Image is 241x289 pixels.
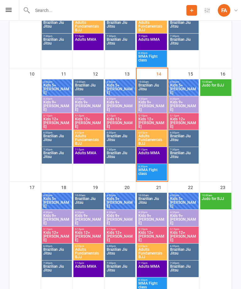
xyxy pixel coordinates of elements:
div: 13 [125,68,136,79]
input: Search... [30,6,186,15]
span: Adults MMA [75,38,102,49]
span: Kids 9+ [PERSON_NAME] [138,214,166,225]
span: 7:15pm [138,35,166,38]
span: Judo for BJJ [201,197,230,208]
span: 5:15pm [43,114,71,117]
span: Kids 5+ [PERSON_NAME] [170,197,197,208]
span: 7:30pm [43,148,71,151]
span: Adults Fundamentals BJJ [75,21,102,32]
span: 4:30pm [170,211,197,214]
span: 7:30pm [43,262,71,265]
span: 10:00am [75,81,102,83]
span: 5:15pm [138,228,166,231]
span: Kids 12+ [PERSON_NAME] [106,231,134,242]
div: 22 [188,182,199,192]
span: 6:00pm [170,131,197,134]
span: 6:00pm [75,131,102,134]
span: Kids 5+ [PERSON_NAME] [43,83,71,95]
span: 7:15pm [75,35,102,38]
span: 6:00pm [106,245,134,248]
span: 4:00pm [106,81,134,83]
span: 8:30pm [138,279,166,281]
span: 7:30pm [43,35,71,38]
div: 16 [220,68,232,79]
span: Brazilian Jiu Jitsu [106,151,134,162]
span: Brazilian Jiu Jitsu [43,134,71,145]
span: Adults Fundamentals BJJ [138,248,166,259]
span: 6:00pm [138,131,166,134]
span: Kids 12+ [PERSON_NAME] [43,117,71,129]
span: Brazilian Jiu Jitsu [75,83,102,95]
span: Kids 5+ [PERSON_NAME] [43,197,71,208]
span: Brazilian Jiu Jitsu [170,248,197,259]
span: Kids 9+ [PERSON_NAME] [106,214,134,225]
span: 4:00pm [170,81,197,83]
div: 12 [93,68,104,79]
span: Kids 9+ [PERSON_NAME] [170,100,197,112]
span: 7:15pm [138,262,166,265]
span: Brazilian Jiu Jitsu [43,21,71,32]
span: 10:00am [138,194,166,197]
span: Brazilian Jiu Jitsu [170,134,197,145]
span: 6:00pm [138,245,166,248]
span: Kids 5+ [PERSON_NAME] [170,83,197,95]
span: Adults Fundamentals BJJ [138,134,166,145]
div: 15 [188,68,199,79]
span: 4:30pm [138,97,166,100]
span: MMA Fight class [138,55,166,66]
span: Brazilian Jiu Jitsu [170,38,197,49]
span: Brazilian Jiu Jitsu [106,265,134,276]
span: Brazilian Jiu Jitsu [106,21,134,32]
span: Adults Fundamentals BJJ [75,248,102,259]
span: MMA Fight class [138,168,166,179]
span: Kids 9+ [PERSON_NAME] [106,100,134,112]
span: 5:15pm [170,228,197,231]
span: 5:15pm [138,114,166,117]
span: Adults Fundamentals BJJ [75,134,102,145]
span: Adults MMA [138,265,166,276]
span: 5:15pm [106,114,134,117]
div: 18 [61,182,72,192]
span: 10:00am [201,81,230,83]
span: Kids 9+ [PERSON_NAME] [75,100,102,112]
span: 10:00am [201,194,230,197]
span: Kids 9+ [PERSON_NAME] [43,100,71,112]
span: 4:30pm [43,211,71,214]
span: Kids 12+ [PERSON_NAME] [75,117,102,129]
span: Brazilian Jiu Jitsu [43,248,71,259]
span: 5:15pm [75,114,102,117]
span: Brazilian Jiu Jitsu [106,134,134,145]
span: Adults MMA [138,38,166,49]
span: Kids 12+ [PERSON_NAME] [75,231,102,242]
span: 5:15pm [170,114,197,117]
div: 19 [93,182,104,192]
span: Adults MMA [75,265,102,276]
span: Judo for BJJ [201,83,230,95]
span: 7:30pm [170,262,197,265]
span: Kids 12+ [PERSON_NAME] [170,231,197,242]
span: Adults MMA [138,151,166,162]
div: 17 [29,182,41,192]
span: 6:00pm [75,245,102,248]
span: Kids 5+ [PERSON_NAME] [106,83,134,95]
span: 4:30pm [75,97,102,100]
span: 10:00am [75,194,102,197]
span: Kids 5+ [PERSON_NAME] [106,197,134,208]
span: Brazilian Jiu Jitsu [138,83,166,95]
span: 4:30pm [106,97,134,100]
span: 4:30pm [170,97,197,100]
span: Brazilian Jiu Jitsu [106,248,134,259]
div: 14 [156,68,168,79]
span: Kids 9+ [PERSON_NAME] [170,214,197,225]
span: 4:30pm [106,211,134,214]
span: 7:15pm [138,148,166,151]
span: 4:30pm [138,211,166,214]
span: 7:30pm [106,262,134,265]
span: 6:00pm [106,131,134,134]
span: Kids 12+ [PERSON_NAME] [106,117,134,129]
span: Kids 9+ [PERSON_NAME] [75,214,102,225]
span: Brazilian Jiu Jitsu [170,21,197,32]
span: Kids 12+ [PERSON_NAME] [138,117,166,129]
span: Kids 12+ [PERSON_NAME] [170,117,197,129]
span: Kids 9+ [PERSON_NAME] [138,100,166,112]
